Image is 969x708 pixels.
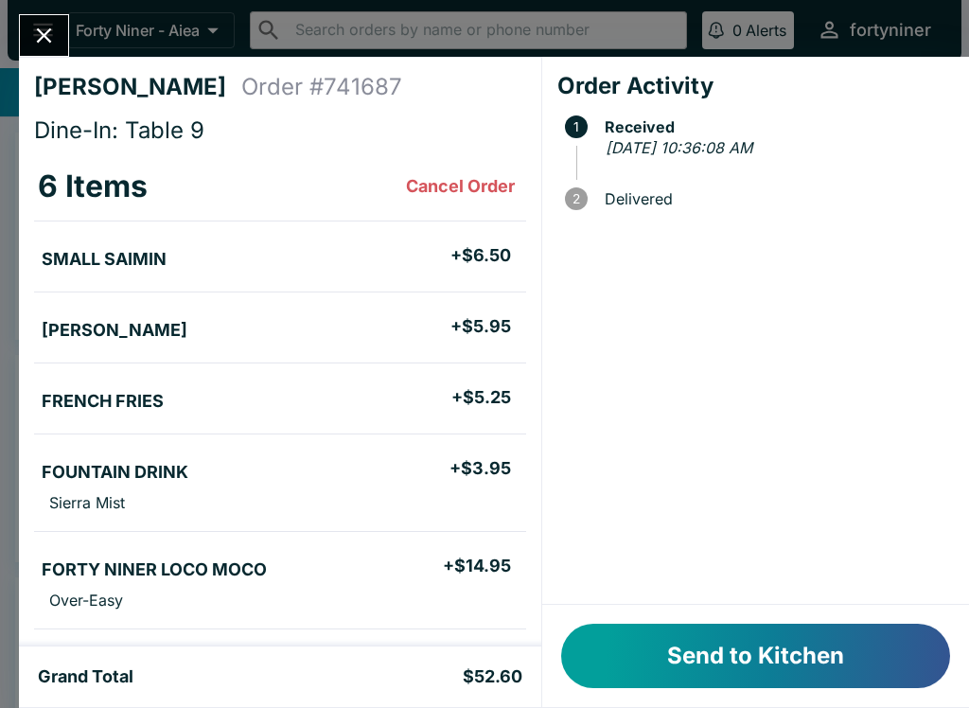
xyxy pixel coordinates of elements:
h5: + $5.95 [450,315,511,338]
p: Over-Easy [49,591,123,610]
h5: $52.60 [463,665,522,688]
button: Close [20,15,68,56]
button: Cancel Order [398,168,522,205]
span: Received [595,118,954,135]
h5: [PERSON_NAME] [42,319,187,342]
h5: + $6.50 [450,244,511,267]
h5: + $5.25 [451,386,511,409]
span: Delivered [595,190,954,207]
h5: + $14.95 [443,555,511,577]
h5: + $3.95 [449,457,511,480]
h4: [PERSON_NAME] [34,73,241,101]
h5: SMALL SAIMIN [42,248,167,271]
em: [DATE] 10:36:08 AM [606,138,752,157]
text: 2 [573,191,580,206]
text: 1 [573,119,579,134]
span: Dine-In: Table 9 [34,116,204,144]
h5: FORTY NINER LOCO MOCO [42,558,267,581]
h3: 6 Items [38,168,148,205]
button: Send to Kitchen [561,624,950,688]
h5: FOUNTAIN DRINK [42,461,188,484]
h4: Order # 741687 [241,73,402,101]
h5: Grand Total [38,665,133,688]
h5: FRENCH FRIES [42,390,164,413]
p: Sierra Mist [49,493,125,512]
h4: Order Activity [557,72,954,100]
